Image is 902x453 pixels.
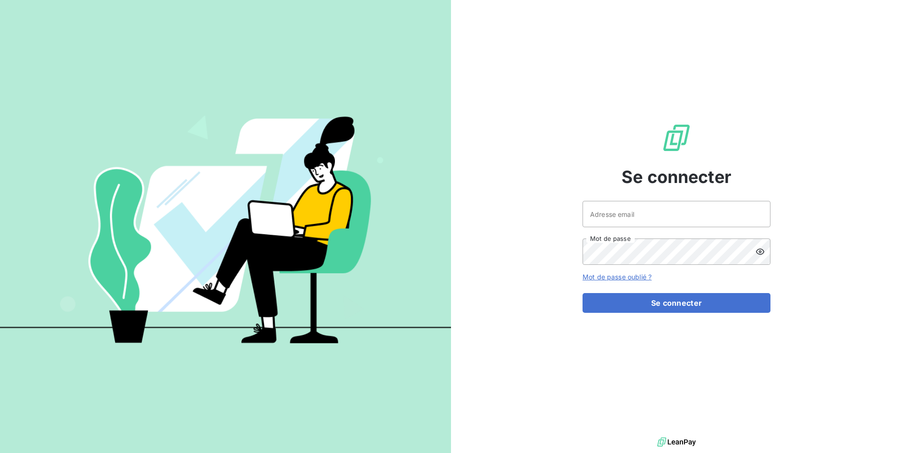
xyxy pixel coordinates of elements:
[583,293,770,313] button: Se connecter
[661,123,692,153] img: Logo LeanPay
[583,201,770,227] input: placeholder
[622,164,731,190] span: Se connecter
[657,435,696,449] img: logo
[583,273,652,281] a: Mot de passe oublié ?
